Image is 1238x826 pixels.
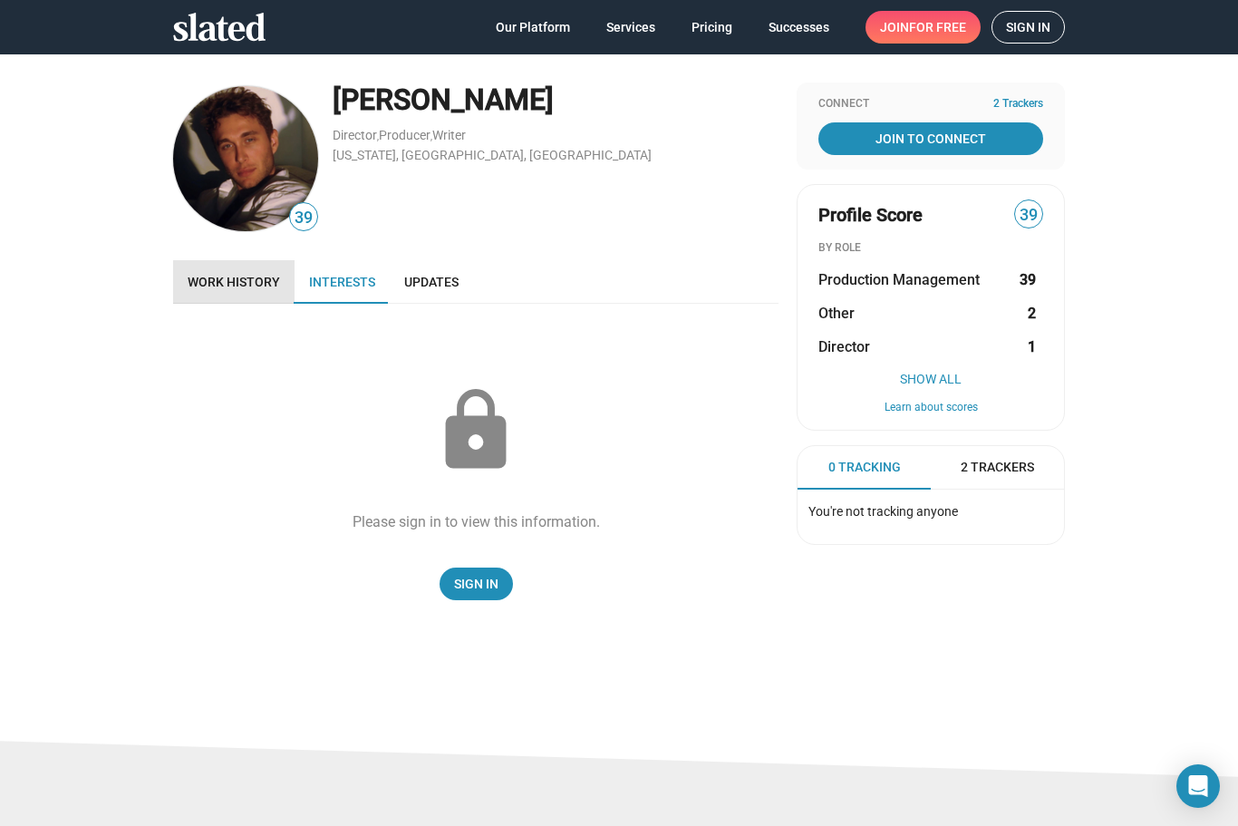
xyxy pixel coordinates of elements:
[677,11,747,44] a: Pricing
[333,148,652,162] a: [US_STATE], [GEOGRAPHIC_DATA], [GEOGRAPHIC_DATA]
[818,122,1043,155] a: Join To Connect
[606,11,655,44] span: Services
[769,11,829,44] span: Successes
[188,275,280,289] span: Work history
[333,128,377,142] a: Director
[1020,270,1036,289] strong: 39
[377,131,379,141] span: ,
[309,275,375,289] span: Interests
[432,128,466,142] a: Writer
[818,401,1043,415] button: Learn about scores
[993,97,1043,112] span: 2 Trackers
[430,131,432,141] span: ,
[822,122,1040,155] span: Join To Connect
[333,81,779,120] div: [PERSON_NAME]
[818,304,855,323] span: Other
[1015,203,1042,228] span: 39
[173,260,295,304] a: Work history
[880,11,966,44] span: Join
[379,128,430,142] a: Producer
[454,568,498,600] span: Sign In
[991,11,1065,44] a: Sign in
[961,459,1034,476] span: 2 Trackers
[1028,337,1036,356] strong: 1
[430,385,521,476] mat-icon: lock
[828,459,901,476] span: 0 Tracking
[404,275,459,289] span: Updates
[290,206,317,230] span: 39
[754,11,844,44] a: Successes
[1028,304,1036,323] strong: 2
[440,568,513,600] a: Sign In
[173,86,318,231] img: Benjamin Wachtel
[866,11,981,44] a: Joinfor free
[818,270,980,289] span: Production Management
[295,260,390,304] a: Interests
[818,97,1043,112] div: Connect
[818,337,870,356] span: Director
[1176,764,1220,808] div: Open Intercom Messenger
[496,11,570,44] span: Our Platform
[818,372,1043,386] button: Show All
[909,11,966,44] span: for free
[353,512,600,531] div: Please sign in to view this information.
[692,11,732,44] span: Pricing
[390,260,473,304] a: Updates
[818,241,1043,256] div: BY ROLE
[1006,12,1050,43] span: Sign in
[481,11,585,44] a: Our Platform
[818,203,923,228] span: Profile Score
[592,11,670,44] a: Services
[808,504,958,519] span: You're not tracking anyone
